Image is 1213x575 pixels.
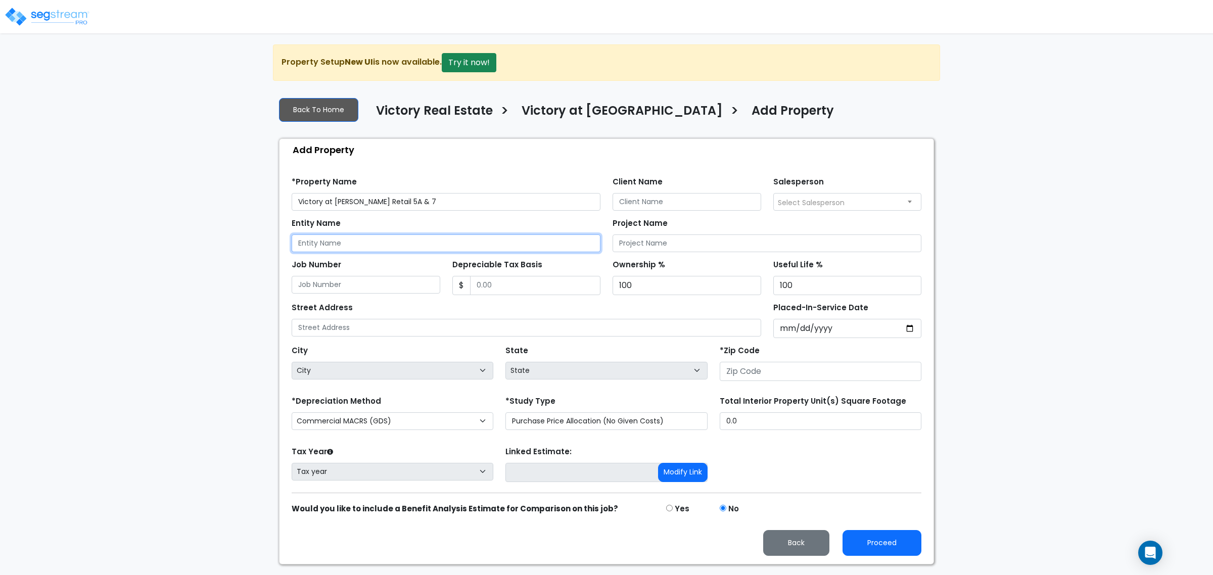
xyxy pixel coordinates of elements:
a: Back [755,536,837,548]
h4: Victory at [GEOGRAPHIC_DATA] [522,104,723,121]
a: Victory at [GEOGRAPHIC_DATA] [514,104,723,125]
label: Placed-In-Service Date [773,302,868,314]
label: *Depreciation Method [292,396,381,407]
h4: Add Property [752,104,834,121]
div: Add Property [285,139,934,161]
img: logo_pro_r.png [4,7,90,27]
input: Useful Life % [773,276,922,295]
a: Victory Real Estate [368,104,493,125]
input: Zip Code [720,362,921,381]
div: Open Intercom Messenger [1138,541,1162,565]
label: Project Name [613,218,668,229]
label: Street Address [292,302,353,314]
input: Street Address [292,319,761,337]
strong: Would you like to include a Benefit Analysis Estimate for Comparison on this job? [292,503,618,514]
label: State [505,345,528,357]
label: *Study Type [505,396,555,407]
input: 0.00 [470,276,601,295]
button: Back [763,530,829,556]
label: Salesperson [773,176,824,188]
label: Entity Name [292,218,341,229]
input: Property Name [292,193,600,211]
a: Back To Home [279,98,358,122]
label: Useful Life % [773,259,823,271]
input: Entity Name [292,234,600,252]
span: Select Salesperson [778,198,845,208]
label: Job Number [292,259,341,271]
input: Job Number [292,276,440,294]
h4: Victory Real Estate [376,104,493,121]
input: Client Name [613,193,761,211]
h3: > [500,103,509,122]
button: Try it now! [442,53,496,72]
label: Client Name [613,176,663,188]
label: Yes [675,503,689,515]
label: Ownership % [613,259,665,271]
a: Add Property [744,104,834,125]
label: No [728,503,739,515]
label: Depreciable Tax Basis [452,259,542,271]
strong: New UI [345,56,373,68]
button: Modify Link [658,463,708,482]
label: City [292,345,308,357]
span: $ [452,276,471,295]
label: *Zip Code [720,345,760,357]
div: Property Setup is now available. [273,44,940,81]
label: Total Interior Property Unit(s) Square Footage [720,396,906,407]
input: Project Name [613,234,921,252]
input: total square foot [720,412,921,430]
input: Ownership % [613,276,761,295]
h3: > [730,103,739,122]
label: Linked Estimate: [505,446,572,458]
label: *Property Name [292,176,357,188]
button: Proceed [843,530,921,556]
label: Tax Year [292,446,333,458]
